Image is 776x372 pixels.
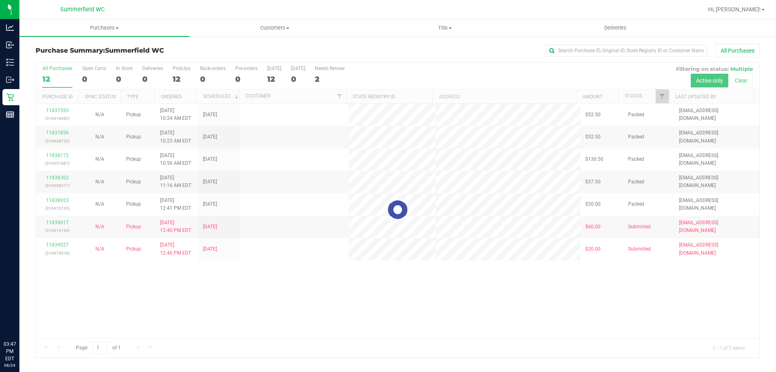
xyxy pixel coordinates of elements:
[6,76,14,84] inline-svg: Outbound
[360,24,529,32] span: Tills
[6,23,14,32] inline-svg: Analytics
[530,19,700,36] a: Deliveries
[546,45,707,57] input: Search Purchase ID, Original ID, State Registry ID or Customer Name...
[190,24,359,32] span: Customers
[36,47,277,54] h3: Purchase Summary:
[708,6,761,13] span: Hi, [PERSON_NAME]!
[6,41,14,49] inline-svg: Inbound
[60,6,105,13] span: Summerfield WC
[715,44,760,57] button: All Purchases
[105,47,164,54] span: Summerfield WC
[6,111,14,119] inline-svg: Reports
[6,93,14,101] inline-svg: Retail
[6,58,14,66] inline-svg: Inventory
[360,19,530,36] a: Tills
[8,307,32,332] iframe: Resource center
[4,340,16,362] p: 03:47 PM EDT
[19,24,190,32] span: Purchases
[593,24,637,32] span: Deliveries
[19,19,190,36] a: Purchases
[190,19,360,36] a: Customers
[4,362,16,368] p: 08/24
